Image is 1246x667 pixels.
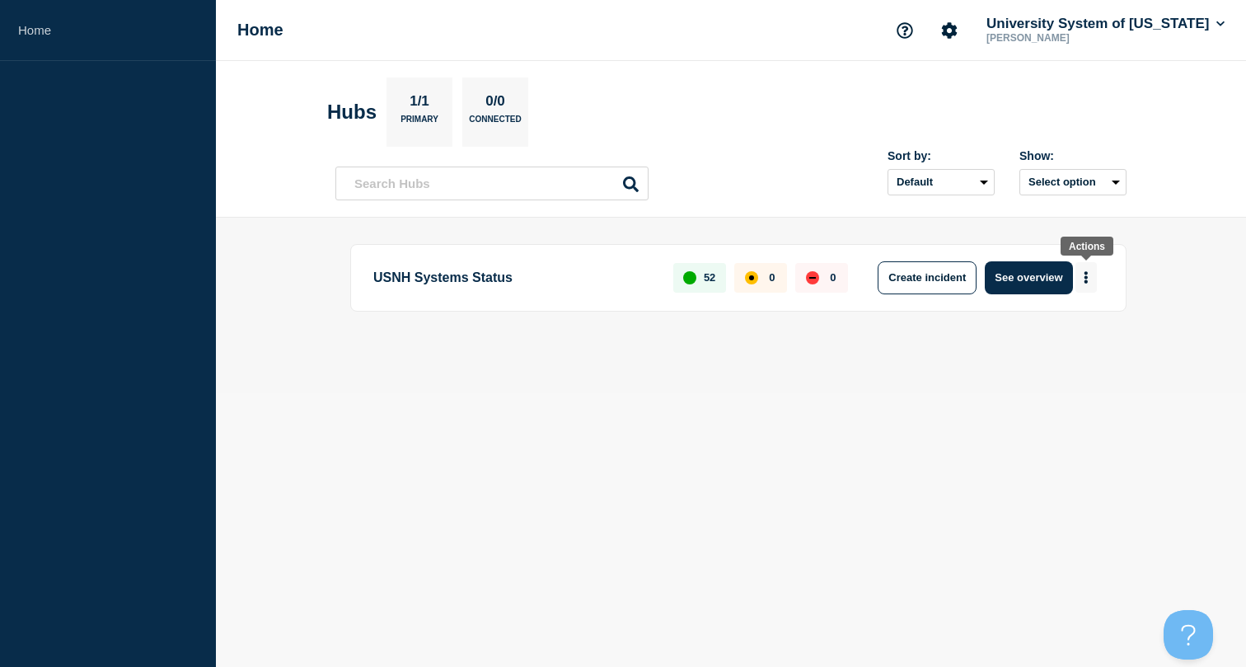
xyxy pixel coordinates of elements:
[888,169,995,195] select: Sort by
[237,21,283,40] h1: Home
[745,271,758,284] div: affected
[888,13,922,48] button: Support
[983,32,1155,44] p: [PERSON_NAME]
[983,16,1228,32] button: University System of [US_STATE]
[1019,149,1127,162] div: Show:
[400,115,438,132] p: Primary
[327,101,377,124] h2: Hubs
[1069,241,1105,252] div: Actions
[683,271,696,284] div: up
[830,271,836,284] p: 0
[1075,262,1097,293] button: More actions
[985,261,1072,294] button: See overview
[335,167,649,200] input: Search Hubs
[888,149,995,162] div: Sort by:
[878,261,977,294] button: Create incident
[1019,169,1127,195] button: Select option
[806,271,819,284] div: down
[704,271,715,284] p: 52
[469,115,521,132] p: Connected
[480,93,512,115] p: 0/0
[769,271,775,284] p: 0
[1164,610,1213,660] iframe: Help Scout Beacon - Open
[373,261,654,294] p: USNH Systems Status
[932,13,967,48] button: Account settings
[404,93,436,115] p: 1/1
